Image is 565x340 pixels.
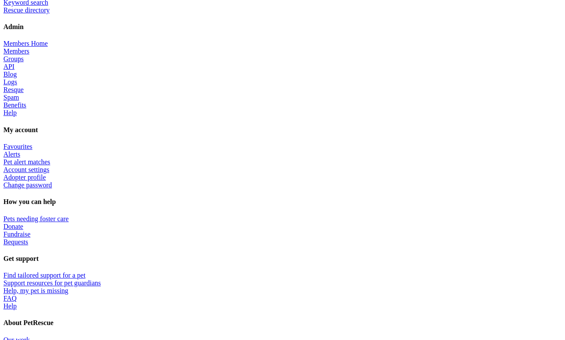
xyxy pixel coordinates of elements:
a: Alerts [3,151,20,158]
h4: My account [3,126,562,134]
a: Spam [3,94,19,101]
a: Benefits [3,101,26,109]
a: Pet alert matches [3,158,50,166]
h4: Get support [3,255,562,263]
a: Help [3,109,17,116]
a: Account settings [3,166,49,173]
a: Change password [3,181,52,189]
a: Favourites [3,143,33,150]
a: Bequests [3,238,28,245]
h4: Admin [3,23,562,31]
a: Fundraise [3,231,30,238]
a: Members Home [3,40,48,47]
a: Help, my pet is missing [3,287,68,294]
a: Resque [3,86,24,93]
a: Pets needing foster care [3,215,68,222]
a: FAQ [3,295,17,302]
a: Help [3,302,17,310]
h4: About PetRescue [3,319,562,327]
a: API [3,63,15,70]
a: Rescue directory [3,6,50,14]
h4: How you can help [3,198,562,206]
a: Support resources for pet guardians [3,279,101,287]
a: Find tailored support for a pet [3,272,86,279]
a: Members [3,47,29,55]
a: Donate [3,223,23,230]
a: Logs [3,78,17,86]
a: Adopter profile [3,174,46,181]
a: Blog [3,71,17,78]
a: Groups [3,55,24,62]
